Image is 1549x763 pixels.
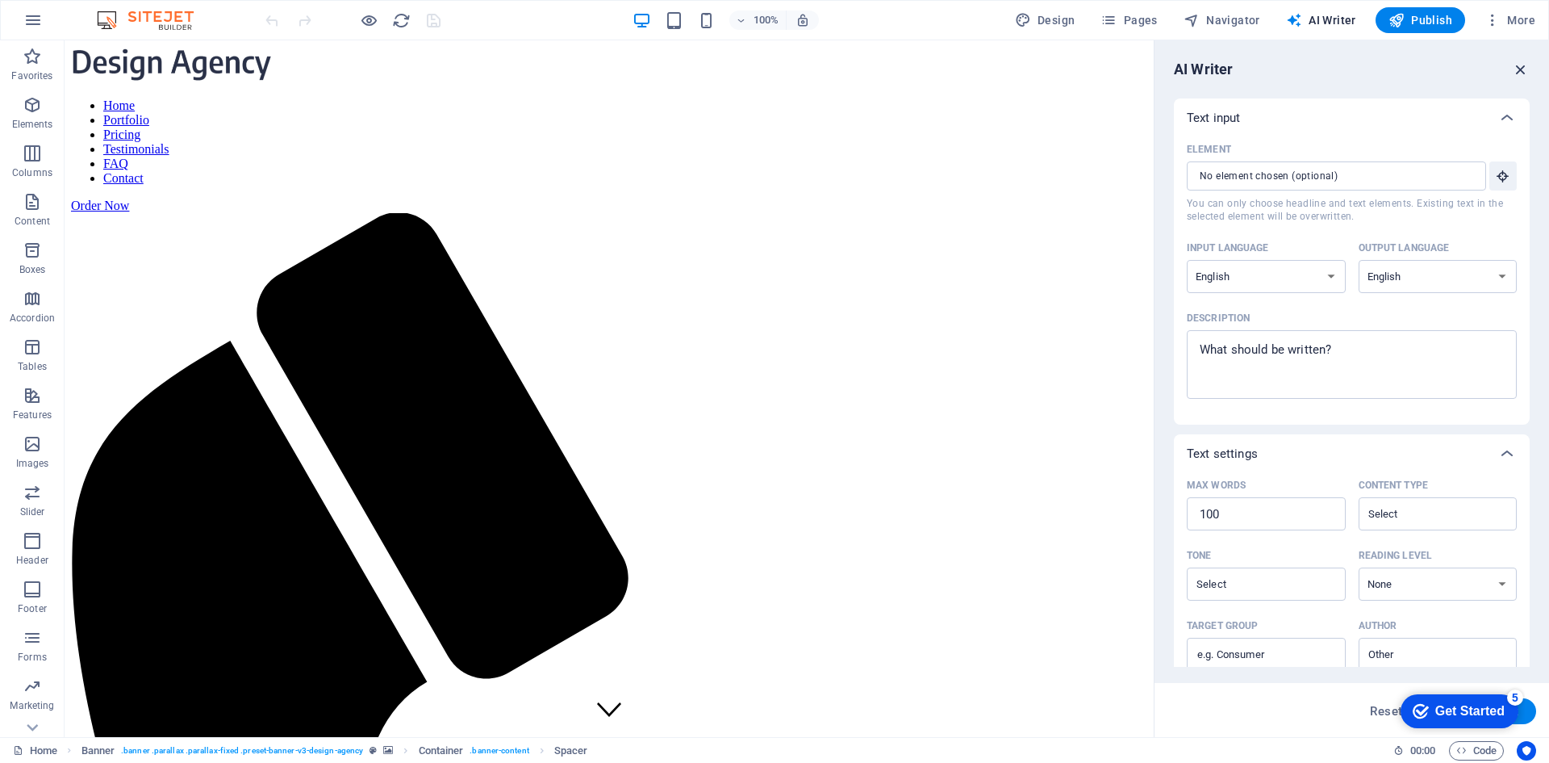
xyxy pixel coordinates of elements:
p: Forms [18,651,47,664]
span: Reset [1370,705,1402,718]
p: Description [1187,312,1250,325]
p: Content [15,215,50,228]
span: . banner .parallax .parallax-fixed .preset-banner-v3-design-agency [121,741,363,761]
p: Author [1359,619,1397,632]
select: Output language [1359,260,1518,293]
p: Text settings [1187,446,1258,462]
input: AuthorClear [1363,643,1486,666]
button: Design [1008,7,1082,33]
input: ElementYou can only choose headline and text elements. Existing text in the selected element will... [1187,161,1475,191]
div: Text input [1174,99,1530,137]
button: AI Writer [1280,7,1363,33]
span: Code [1456,741,1497,761]
button: Publish [1376,7,1465,33]
p: Slider [20,505,45,518]
a: Click to cancel selection. Double-click to open Pages [13,741,57,761]
p: Element [1187,143,1231,156]
p: Elements [12,118,53,131]
span: Navigator [1184,12,1260,28]
button: ElementYou can only choose headline and text elements. Existing text in the selected element will... [1489,161,1517,191]
span: . banner-content [470,741,528,761]
i: Reload page [392,11,411,30]
p: Target group [1187,619,1258,632]
button: More [1478,7,1542,33]
p: Accordion [10,312,55,325]
div: Text input [1174,137,1530,425]
button: Navigator [1177,7,1267,33]
div: Get Started 5 items remaining, 0% complete [13,8,131,42]
p: Input language [1187,241,1269,254]
button: Usercentrics [1517,741,1536,761]
p: Content type [1359,479,1428,492]
div: Get Started [48,18,117,32]
img: Editor Logo [93,10,214,30]
button: reload [391,10,411,30]
p: Tables [18,360,47,373]
span: Design [1015,12,1075,28]
i: On resize automatically adjust zoom level to fit chosen device. [795,13,810,27]
p: Tone [1187,549,1211,562]
i: This element contains a background [383,746,393,755]
span: : [1422,744,1424,757]
input: Max words [1187,498,1346,530]
p: Text input [1187,110,1240,126]
span: Click to select. Double-click to edit [81,741,115,761]
button: Code [1449,741,1504,761]
p: Header [16,554,48,567]
select: Reading level [1359,568,1518,601]
p: Reading level [1359,549,1432,562]
div: 5 [119,3,136,19]
input: ToneClear [1192,572,1314,596]
p: Output language [1359,241,1450,254]
div: Text settings [1174,473,1530,697]
h6: Session time [1393,741,1436,761]
span: More [1484,12,1535,28]
span: Click to select. Double-click to edit [419,741,464,761]
span: 00 00 [1410,741,1435,761]
i: This element is a customizable preset [370,746,377,755]
input: Target group [1187,642,1346,668]
h6: 100% [754,10,779,30]
span: AI Writer [1286,12,1356,28]
p: Boxes [19,263,46,276]
nav: breadcrumb [81,741,588,761]
span: Pages [1100,12,1157,28]
div: Design (Ctrl+Alt+Y) [1008,7,1082,33]
h6: AI Writer [1174,60,1233,79]
p: Marketing [10,699,54,712]
textarea: Description [1195,338,1509,391]
button: Pages [1094,7,1163,33]
input: Content typeClear [1363,502,1486,526]
p: Columns [12,166,52,179]
p: Max words [1187,479,1246,492]
select: Input language [1187,260,1346,293]
button: Reset [1361,698,1411,724]
span: Click to select. Double-click to edit [554,741,588,761]
p: Footer [18,602,47,615]
div: Text settings [1174,434,1530,473]
p: Favorites [11,69,52,82]
span: You can only choose headline and text elements. Existing text in the selected element will be ove... [1187,197,1517,223]
p: Images [16,457,49,470]
span: Publish [1388,12,1452,28]
button: 100% [729,10,787,30]
p: Features [13,409,52,421]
